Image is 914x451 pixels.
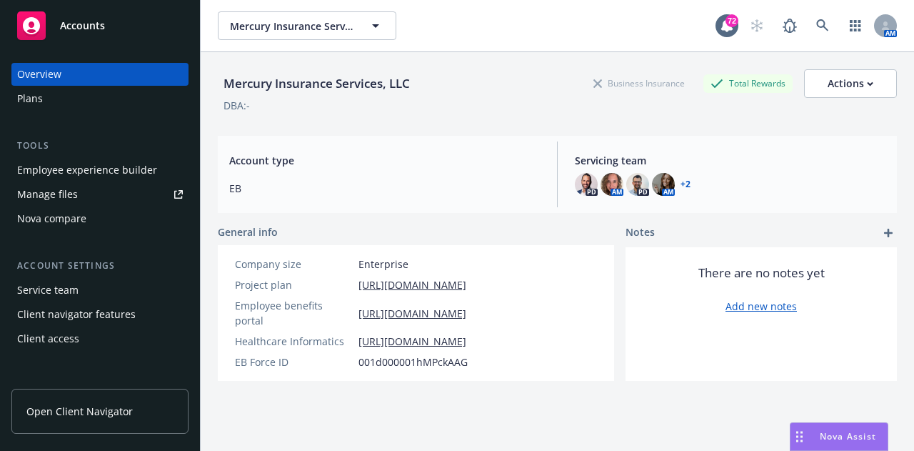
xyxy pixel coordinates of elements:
span: EB [229,181,540,196]
img: photo [626,173,649,196]
div: EB Force ID [235,355,353,370]
a: Service team [11,279,189,302]
a: Start snowing [743,11,771,40]
div: Nova compare [17,207,86,230]
a: add [880,224,897,242]
a: [URL][DOMAIN_NAME] [358,334,466,349]
span: Account type [229,153,540,168]
div: Project plan [235,277,353,292]
div: Drag to move [790,423,808,450]
span: Open Client Navigator [26,404,133,419]
div: Actions [828,70,873,97]
div: Plans [17,87,43,110]
div: Manage files [17,183,78,206]
a: Manage files [11,183,189,206]
a: [URL][DOMAIN_NAME] [358,306,466,321]
a: Client navigator features [11,303,189,326]
span: Notes [626,224,655,242]
div: Company size [235,257,353,272]
div: Business Insurance [586,74,692,92]
a: Employee experience builder [11,159,189,182]
button: Mercury Insurance Services, LLC [218,11,396,40]
span: Mercury Insurance Services, LLC [230,19,353,34]
span: Accounts [60,20,105,31]
div: Healthcare Informatics [235,334,353,349]
span: Servicing team [575,153,885,168]
a: Overview [11,63,189,86]
span: General info [218,224,278,239]
div: Account settings [11,259,189,273]
img: photo [601,173,623,196]
div: DBA: - [224,98,250,113]
a: Search [808,11,837,40]
span: 001d000001hMPckAAG [358,355,468,370]
span: Nova Assist [820,430,876,442]
img: photo [575,173,598,196]
div: Service team [17,279,79,302]
a: Nova compare [11,207,189,230]
div: Client access [17,327,79,350]
a: Add new notes [725,299,797,314]
span: There are no notes yet [698,264,825,282]
button: Actions [804,69,897,98]
div: Employee experience builder [17,159,157,182]
span: Enterprise [358,257,408,272]
a: +2 [681,180,690,189]
button: Nova Assist [790,422,888,451]
a: Switch app [841,11,870,40]
a: Report a Bug [775,11,804,40]
div: Mercury Insurance Services, LLC [218,74,416,93]
div: Overview [17,63,61,86]
div: Employee benefits portal [235,298,353,328]
div: Client navigator features [17,303,136,326]
img: photo [652,173,675,196]
div: Tools [11,139,189,153]
a: Accounts [11,6,189,46]
a: Client access [11,327,189,350]
div: Total Rewards [703,74,793,92]
div: 72 [725,14,738,27]
a: [URL][DOMAIN_NAME] [358,277,466,292]
a: Plans [11,87,189,110]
